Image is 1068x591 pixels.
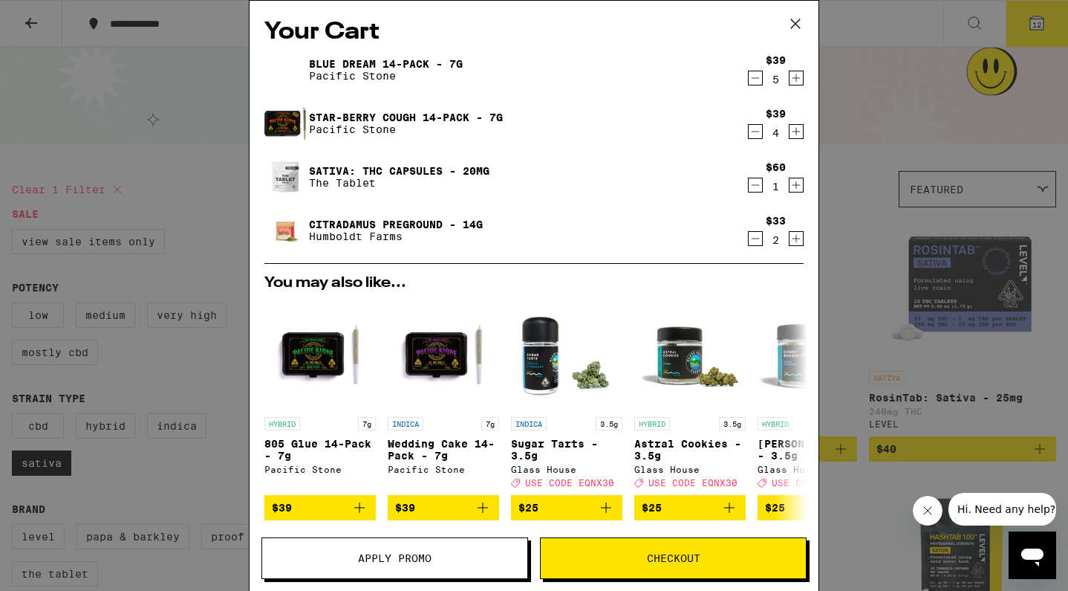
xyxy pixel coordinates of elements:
[772,478,861,488] span: USE CODE EQNX30
[264,210,306,251] img: Citradamus Preground - 14g
[525,478,614,488] span: USE CODE EQNX30
[388,438,499,462] p: Wedding Cake 14-Pack - 7g
[748,124,763,139] button: Decrement
[765,502,785,514] span: $25
[913,496,942,526] iframe: Close message
[264,276,804,291] h2: You may also like...
[264,298,376,410] img: Pacific Stone - 805 Glue 14-Pack - 7g
[789,231,804,246] button: Increment
[272,502,292,514] span: $39
[748,231,763,246] button: Decrement
[766,108,786,120] div: $39
[648,478,737,488] span: USE CODE EQNX30
[511,495,622,520] button: Add to bag
[309,219,483,230] a: Citradamus Preground - 14g
[1009,532,1056,579] iframe: Button to launch messaging window
[789,124,804,139] button: Increment
[511,298,622,410] img: Glass House - Sugar Tarts - 3.5g
[264,16,804,49] h2: Your Cart
[518,502,538,514] span: $25
[358,553,432,563] span: Apply Promo
[264,465,376,474] div: Pacific Stone
[264,49,306,91] img: Blue Dream 14-Pack - 7g
[789,71,804,85] button: Increment
[309,230,483,242] p: Humboldt Farms
[596,417,622,430] p: 3.5g
[481,417,499,430] p: 7g
[264,495,376,520] button: Add to bag
[309,177,489,189] p: The Tablet
[758,298,869,495] a: Open page for Donny Burger #5 - 3.5g from Glass House
[719,417,746,430] p: 3.5g
[264,103,306,144] img: Star-berry Cough 14-Pack - 7g
[309,165,489,177] a: SATIVA: THC Capsules - 20mg
[766,74,786,85] div: 5
[309,58,463,70] a: Blue Dream 14-Pack - 7g
[766,127,786,139] div: 4
[395,502,415,514] span: $39
[634,465,746,474] div: Glass House
[748,178,763,193] button: Decrement
[309,123,503,135] p: Pacific Stone
[261,537,528,579] button: Apply Promo
[388,298,499,495] a: Open page for Wedding Cake 14-Pack - 7g from Pacific Stone
[766,215,786,227] div: $33
[766,161,786,173] div: $60
[634,417,670,430] p: HYBRID
[758,417,793,430] p: HYBRID
[388,417,423,430] p: INDICA
[766,234,786,246] div: 2
[540,537,807,579] button: Checkout
[789,178,804,193] button: Increment
[766,54,786,66] div: $39
[511,417,547,430] p: INDICA
[634,298,746,495] a: Open page for Astral Cookies - 3.5g from Glass House
[264,156,306,198] img: SATIVA: THC Capsules - 20mg
[647,553,700,563] span: Checkout
[634,438,746,462] p: Astral Cookies - 3.5g
[511,298,622,495] a: Open page for Sugar Tarts - 3.5g from Glass House
[511,465,622,474] div: Glass House
[264,438,376,462] p: 805 Glue 14-Pack - 7g
[642,502,662,514] span: $25
[388,465,499,474] div: Pacific Stone
[388,298,499,410] img: Pacific Stone - Wedding Cake 14-Pack - 7g
[358,417,376,430] p: 7g
[748,71,763,85] button: Decrement
[758,298,869,410] img: Glass House - Donny Burger #5 - 3.5g
[511,438,622,462] p: Sugar Tarts - 3.5g
[264,298,376,495] a: Open page for 805 Glue 14-Pack - 7g from Pacific Stone
[388,495,499,520] button: Add to bag
[758,495,869,520] button: Add to bag
[948,493,1056,526] iframe: Message from company
[766,181,786,193] div: 1
[758,438,869,462] p: [PERSON_NAME] #5 - 3.5g
[634,298,746,410] img: Glass House - Astral Cookies - 3.5g
[309,112,503,123] a: Star-berry Cough 14-Pack - 7g
[634,495,746,520] button: Add to bag
[309,70,463,82] p: Pacific Stone
[758,465,869,474] div: Glass House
